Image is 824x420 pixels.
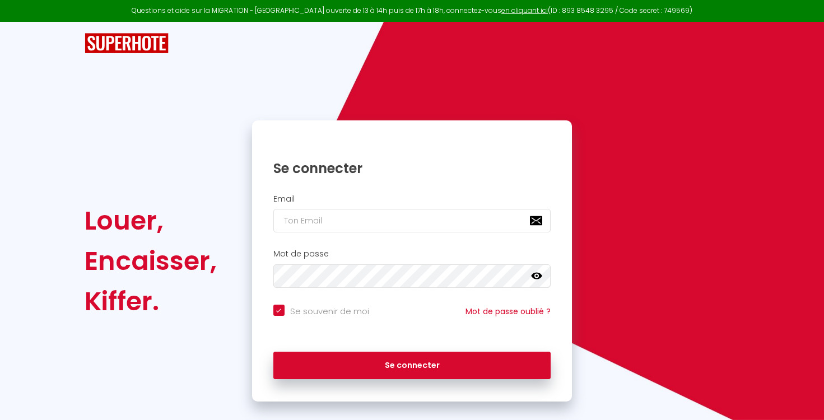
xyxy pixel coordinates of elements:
a: Mot de passe oublié ? [465,306,551,317]
div: Encaisser, [85,241,217,281]
div: Louer, [85,200,217,241]
a: en cliquant ici [501,6,548,15]
input: Ton Email [273,209,551,232]
div: Kiffer. [85,281,217,321]
img: SuperHote logo [85,33,169,54]
h2: Email [273,194,551,204]
button: Se connecter [273,352,551,380]
h2: Mot de passe [273,249,551,259]
h1: Se connecter [273,160,551,177]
